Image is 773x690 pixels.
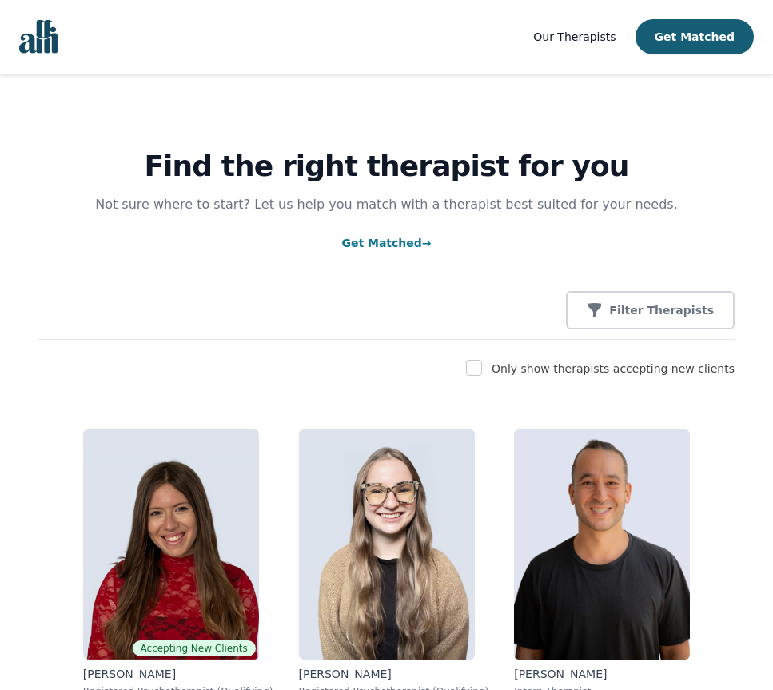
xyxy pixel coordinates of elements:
[83,666,273,682] p: [PERSON_NAME]
[38,150,735,182] h1: Find the right therapist for you
[299,666,489,682] p: [PERSON_NAME]
[636,19,754,54] button: Get Matched
[514,666,690,682] p: [PERSON_NAME]
[299,429,475,660] img: Faith_Woodley
[514,429,690,660] img: Kavon_Banejad
[341,237,431,249] a: Get Matched
[609,302,714,318] p: Filter Therapists
[80,195,694,214] p: Not sure where to start? Let us help you match with a therapist best suited for your needs.
[83,429,259,660] img: Alisha_Levine
[533,27,616,46] a: Our Therapists
[19,20,58,54] img: alli logo
[492,362,735,375] label: Only show therapists accepting new clients
[422,237,432,249] span: →
[133,640,256,656] span: Accepting New Clients
[566,291,735,329] button: Filter Therapists
[533,30,616,43] span: Our Therapists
